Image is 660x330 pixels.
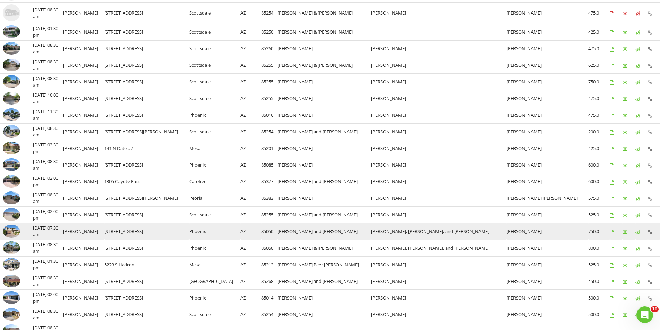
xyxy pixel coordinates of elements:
[3,158,20,171] img: 9286254%2Fcover_photos%2Fo6cL7Z0hCe84inVzMpvj%2Fsmall.9286254-1755704270123
[588,157,610,173] td: 600.0
[189,223,240,240] td: Phoenix
[278,90,371,107] td: [PERSON_NAME]
[3,59,20,72] img: 9354927%2Fcover_photos%2F7w7bL6Ou5fvIVPh8wIDX%2Fsmall.9354927-1756136718774
[63,90,104,107] td: [PERSON_NAME]
[507,206,588,223] td: [PERSON_NAME]
[33,206,63,223] td: [DATE] 02:00 pm
[33,289,63,306] td: [DATE] 02:00 pm
[588,173,610,190] td: 600.0
[278,206,371,223] td: [PERSON_NAME] and [PERSON_NAME]
[104,3,189,24] td: [STREET_ADDRESS]
[240,140,261,157] td: AZ
[104,123,189,140] td: [STREET_ADDRESS][PERSON_NAME]
[240,223,261,240] td: AZ
[189,107,240,123] td: Phoenix
[261,123,277,140] td: 85254
[104,256,189,273] td: 5223 S Hadron
[261,3,277,24] td: 85254
[278,157,371,173] td: [PERSON_NAME]
[371,190,506,206] td: [PERSON_NAME]
[189,24,240,40] td: Scottsdale
[63,140,104,157] td: [PERSON_NAME]
[189,173,240,190] td: Carefree
[240,3,261,24] td: AZ
[261,206,277,223] td: 85255
[261,256,277,273] td: 85212
[261,306,277,323] td: 85254
[240,273,261,289] td: AZ
[189,273,240,289] td: [GEOGRAPHIC_DATA]
[189,3,240,24] td: Scottsdale
[588,73,610,90] td: 750.0
[104,173,189,190] td: 1305 Coyote Pass
[278,173,371,190] td: [PERSON_NAME] and [PERSON_NAME]
[104,306,189,323] td: [STREET_ADDRESS]
[63,107,104,123] td: [PERSON_NAME]
[371,90,506,107] td: [PERSON_NAME]
[63,57,104,73] td: [PERSON_NAME]
[3,42,20,55] img: 9362620%2Fcover_photos%2Ff3ABSG3Jekr8zxKJFU3p%2Fsmall.9362620-1756225410081
[63,273,104,289] td: [PERSON_NAME]
[371,289,506,306] td: [PERSON_NAME]
[636,306,653,323] iframe: Intercom live chat
[104,57,189,73] td: [STREET_ADDRESS]
[240,73,261,90] td: AZ
[278,73,371,90] td: [PERSON_NAME]
[588,123,610,140] td: 200.0
[588,190,610,206] td: 575.0
[63,289,104,306] td: [PERSON_NAME]
[240,157,261,173] td: AZ
[33,40,63,57] td: [DATE] 08:30 am
[189,240,240,256] td: Phoenix
[261,223,277,240] td: 85050
[189,40,240,57] td: Scottsdale
[588,140,610,157] td: 425.0
[104,40,189,57] td: [STREET_ADDRESS]
[189,73,240,90] td: Scottsdale
[371,57,506,73] td: [PERSON_NAME]
[63,123,104,140] td: [PERSON_NAME]
[371,306,506,323] td: [PERSON_NAME]
[371,107,506,123] td: [PERSON_NAME]
[63,306,104,323] td: [PERSON_NAME]
[588,90,610,107] td: 475.0
[588,107,610,123] td: 475.0
[240,173,261,190] td: AZ
[104,140,189,157] td: 141 N Date #7
[278,123,371,140] td: [PERSON_NAME] and [PERSON_NAME]
[104,206,189,223] td: [STREET_ADDRESS]
[63,73,104,90] td: [PERSON_NAME]
[63,240,104,256] td: [PERSON_NAME]
[104,190,189,206] td: [STREET_ADDRESS][PERSON_NAME]
[33,173,63,190] td: [DATE] 02:00 pm
[33,190,63,206] td: [DATE] 08:30 am
[371,3,506,24] td: [PERSON_NAME]
[104,223,189,240] td: [STREET_ADDRESS]
[278,24,371,40] td: [PERSON_NAME] & [PERSON_NAME]
[33,73,63,90] td: [DATE] 08:30 am
[3,25,20,38] img: 9362686%2Fcover_photos%2F42cpjG7IhQv9UZVhtE2B%2Fsmall.9362686-1756241467495
[63,157,104,173] td: [PERSON_NAME]
[261,190,277,206] td: 85383
[33,256,63,273] td: [DATE] 01:30 pm
[278,306,371,323] td: [PERSON_NAME]
[240,289,261,306] td: AZ
[3,92,20,105] img: 9326592%2Fcover_photos%2FWC0cs2VWYErKDnMZhOiJ%2Fsmall.9326592-1755882681292
[63,223,104,240] td: [PERSON_NAME]
[3,258,20,271] img: 9249590%2Fcover_photos%2F0ct6ZKKrYwKDRhYSbghG%2Fsmall.9249590-1755031784979
[278,223,371,240] td: [PERSON_NAME] and [PERSON_NAME]
[507,306,588,323] td: [PERSON_NAME]
[240,107,261,123] td: AZ
[104,289,189,306] td: [STREET_ADDRESS]
[261,289,277,306] td: 85014
[189,123,240,140] td: Scottsdale
[278,107,371,123] td: [PERSON_NAME]
[278,289,371,306] td: [PERSON_NAME]
[507,256,588,273] td: [PERSON_NAME]
[261,107,277,123] td: 85016
[371,140,506,157] td: [PERSON_NAME]
[104,273,189,289] td: [STREET_ADDRESS]
[240,256,261,273] td: AZ
[507,3,588,24] td: [PERSON_NAME]
[240,90,261,107] td: AZ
